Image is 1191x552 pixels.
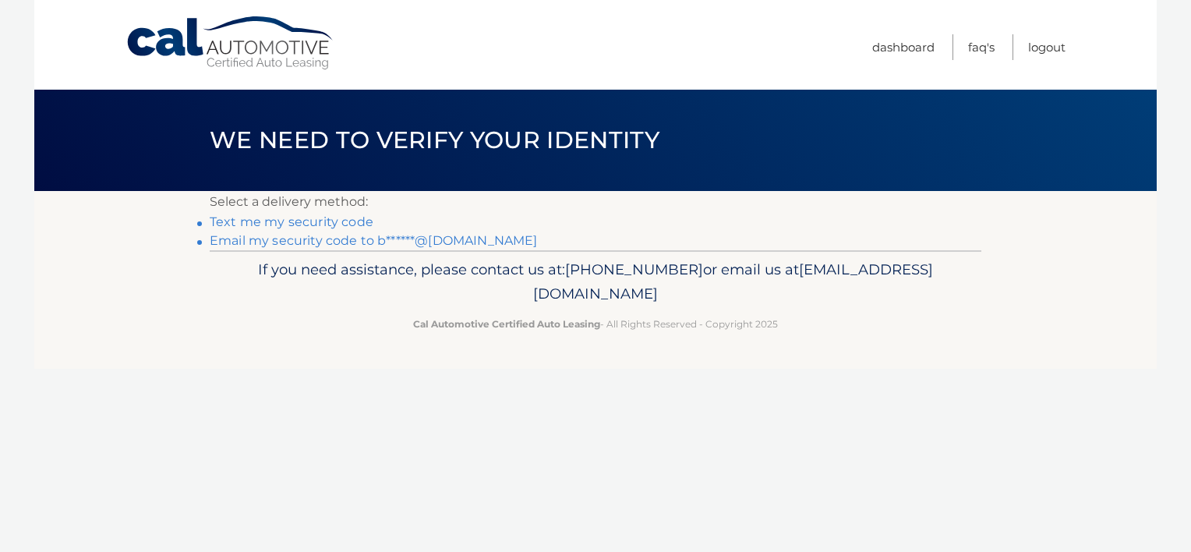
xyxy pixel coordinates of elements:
a: Logout [1028,34,1066,60]
a: FAQ's [968,34,995,60]
p: - All Rights Reserved - Copyright 2025 [220,316,971,332]
a: Email my security code to b******@[DOMAIN_NAME] [210,233,538,248]
span: We need to verify your identity [210,126,659,154]
p: Select a delivery method: [210,191,981,213]
a: Cal Automotive [125,16,336,71]
span: [PHONE_NUMBER] [565,260,703,278]
a: Text me my security code [210,214,373,229]
a: Dashboard [872,34,935,60]
p: If you need assistance, please contact us at: or email us at [220,257,971,307]
strong: Cal Automotive Certified Auto Leasing [413,318,600,330]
